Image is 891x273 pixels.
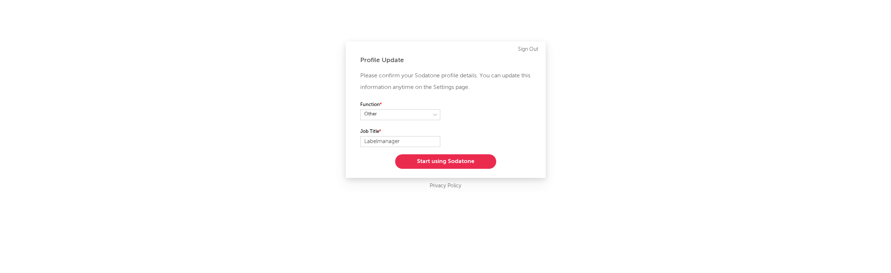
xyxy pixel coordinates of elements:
[395,154,496,169] button: Start using Sodatone
[360,70,531,93] p: Please confirm your Sodatone profile details. You can update this information anytime on the Sett...
[430,182,461,191] a: Privacy Policy
[518,45,538,54] a: Sign Out
[360,127,440,136] label: Job Title
[360,56,531,65] div: Profile Update
[360,101,440,109] label: Function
